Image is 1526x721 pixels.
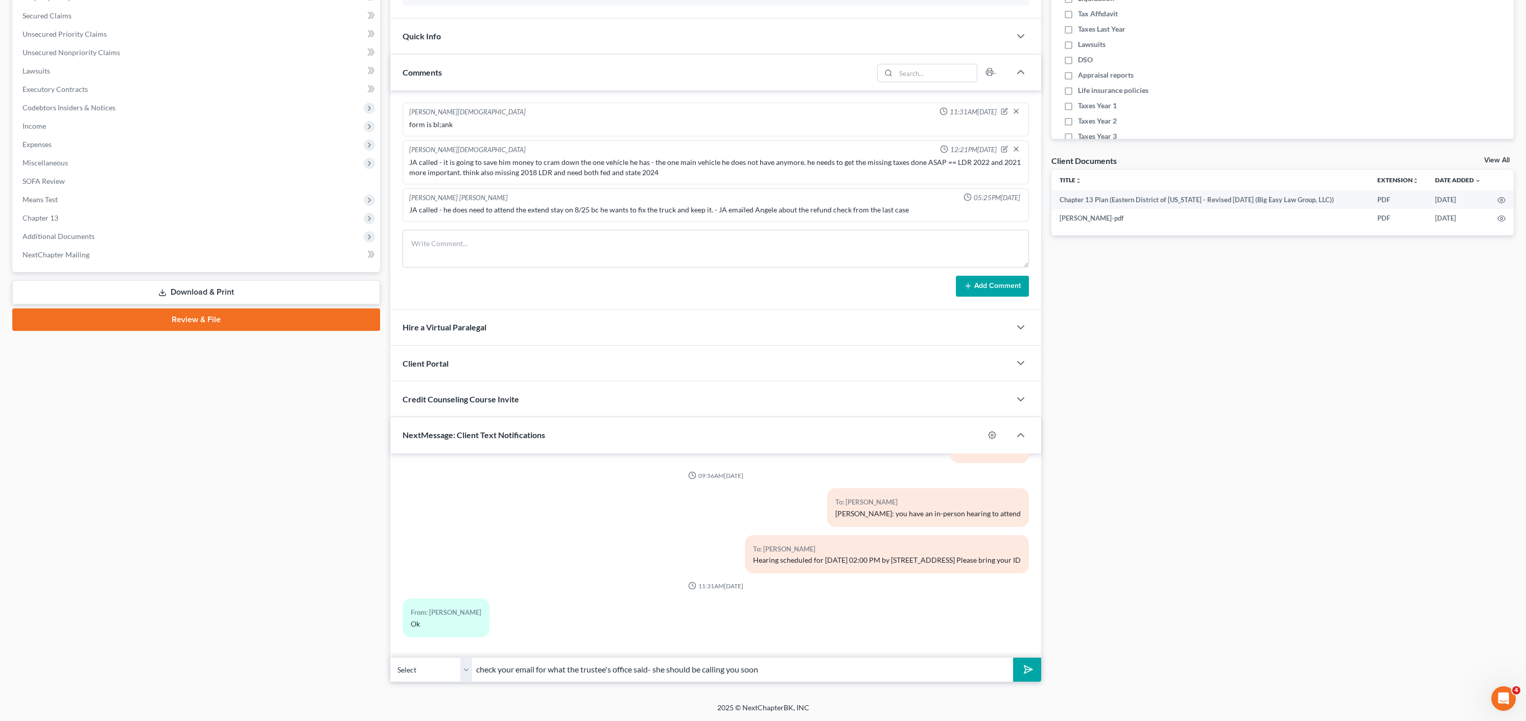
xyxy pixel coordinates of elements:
span: Income [22,122,46,130]
a: Unsecured Priority Claims [14,25,380,43]
span: Comments [403,67,442,77]
span: Taxes Last Year [1078,24,1125,34]
i: unfold_more [1075,178,1082,184]
span: Miscellaneous [22,158,68,167]
div: Client Documents [1051,155,1117,166]
a: Unsecured Nonpriority Claims [14,43,380,62]
td: Chapter 13 Plan (Eastern District of [US_STATE] - Revised [DATE] (Big Easy Law Group, LLC)) [1051,190,1369,209]
span: DSO [1078,55,1093,65]
span: Expenses [22,140,52,149]
a: Review & File [12,308,380,331]
div: 09:56AM[DATE] [403,471,1029,480]
div: Hearing scheduled for [DATE] 02:00 PM by [STREET_ADDRESS] Please bring your ID [753,555,1021,565]
a: Download & Print [12,280,380,304]
div: To: [PERSON_NAME] [835,496,1021,508]
span: Hire a Virtual Paralegal [403,322,486,332]
span: Taxes Year 3 [1078,131,1117,141]
a: Titleunfold_more [1060,176,1082,184]
span: 05:25PM[DATE] [974,193,1020,203]
div: To: [PERSON_NAME] [753,543,1021,555]
span: Additional Documents [22,232,95,241]
iframe: Intercom live chat [1491,686,1516,711]
span: NextMessage: Client Text Notifications [403,430,545,440]
div: JA called - it is going to save him money to cram down the one vehicle he has - the one main vehi... [409,157,1023,178]
span: Codebtors Insiders & Notices [22,103,115,112]
span: NextChapter Mailing [22,250,89,259]
a: Extensionunfold_more [1377,176,1419,184]
span: Unsecured Nonpriority Claims [22,48,120,57]
span: Appraisal reports [1078,70,1134,80]
span: Lawsuits [22,66,50,75]
span: Chapter 13 [22,213,58,222]
span: Secured Claims [22,11,72,20]
a: Executory Contracts [14,80,380,99]
div: Ok [411,619,481,629]
span: Lawsuits [1078,39,1106,50]
span: 11:31AM[DATE] [950,107,997,117]
span: Taxes Year 2 [1078,116,1117,126]
input: Search... [896,64,977,82]
i: expand_more [1475,178,1481,184]
div: [PERSON_NAME][DEMOGRAPHIC_DATA] [409,145,526,155]
td: [DATE] [1427,209,1489,227]
div: 2025 © NextChapterBK, INC [472,703,1054,721]
span: Means Test [22,195,58,204]
span: Client Portal [403,358,449,368]
div: form is bl;ank [409,119,1023,130]
span: Credit Counseling Course Invite [403,394,519,404]
div: From: [PERSON_NAME] [411,607,481,618]
a: Secured Claims [14,7,380,25]
span: Tax Affidavit [1078,9,1118,19]
td: PDF [1369,209,1427,227]
span: Unsecured Priority Claims [22,30,107,38]
div: JA called - he does need to attend the extend stay on 8/25 bc he wants to fix the truck and keep ... [409,205,1023,215]
a: Lawsuits [14,62,380,80]
a: View All [1484,157,1510,164]
div: 11:31AM[DATE] [403,582,1029,590]
input: Say something... [472,657,1013,682]
span: Quick Info [403,31,441,41]
i: unfold_more [1413,178,1419,184]
div: [PERSON_NAME] [PERSON_NAME] [409,193,508,203]
td: PDF [1369,190,1427,209]
td: [DATE] [1427,190,1489,209]
a: NextChapter Mailing [14,246,380,264]
span: Executory Contracts [22,85,88,93]
a: Date Added expand_more [1435,176,1481,184]
span: SOFA Review [22,177,65,185]
span: Life insurance policies [1078,85,1148,95]
button: Add Comment [956,276,1029,297]
div: [PERSON_NAME][DEMOGRAPHIC_DATA] [409,107,526,117]
span: 4 [1512,686,1520,694]
div: [PERSON_NAME]: you have an in-person hearing to attend [835,509,1021,519]
span: Taxes Year 1 [1078,101,1117,111]
span: 12:21PM[DATE] [950,145,997,155]
td: [PERSON_NAME]-pdf [1051,209,1369,227]
a: SOFA Review [14,172,380,190]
